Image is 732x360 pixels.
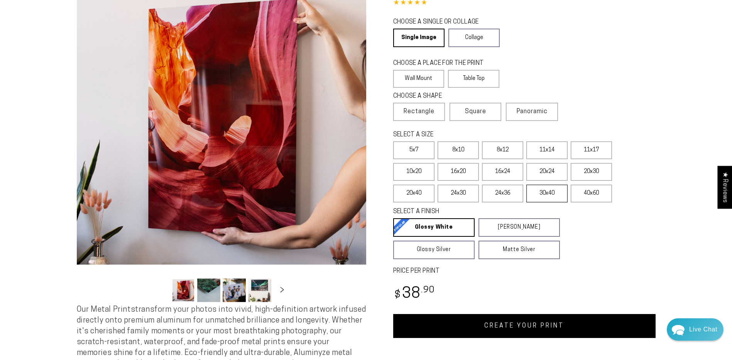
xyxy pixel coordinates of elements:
label: 10x20 [393,163,434,181]
a: [PERSON_NAME] [478,218,560,237]
legend: SELECT A FINISH [393,207,541,216]
a: Single Image [393,29,445,47]
label: 24x30 [438,185,479,202]
label: 8x10 [438,141,479,159]
button: Load image 2 in gallery view [197,278,220,302]
label: 30x40 [526,185,568,202]
legend: CHOOSE A SINGLE OR COLLAGE [393,18,493,27]
label: 11x14 [526,141,568,159]
label: 8x12 [482,141,523,159]
div: Click to open Judge.me floating reviews tab [717,166,732,209]
label: 20x30 [571,163,612,181]
label: 24x36 [482,185,523,202]
button: Load image 3 in gallery view [223,278,246,302]
a: Glossy Silver [393,241,475,259]
label: 20x24 [526,163,568,181]
legend: CHOOSE A PLACE FOR THE PRINT [393,59,492,68]
label: 40x60 [571,185,612,202]
button: Load image 4 in gallery view [248,278,271,302]
div: Chat widget toggle [667,318,724,341]
label: 11x17 [571,141,612,159]
button: Slide right [274,282,291,299]
legend: SELECT A SIZE [393,131,548,139]
label: 16x20 [438,163,479,181]
a: Matte Silver [478,241,560,259]
span: Rectangle [404,107,434,116]
label: PRICE PER PRINT [393,267,656,276]
bdi: 38 [393,287,435,302]
label: 20x40 [393,185,434,202]
a: Glossy White [393,218,475,237]
label: Wall Mount [393,70,445,88]
span: Square [465,107,486,116]
span: Panoramic [517,109,548,115]
button: Slide left [152,282,169,299]
sup: .90 [421,286,435,295]
div: Contact Us Directly [689,318,717,341]
span: $ [394,290,401,301]
label: 5x7 [393,141,434,159]
legend: CHOOSE A SHAPE [393,92,494,101]
a: CREATE YOUR PRINT [393,314,656,338]
label: Table Top [448,70,499,88]
label: 16x24 [482,163,523,181]
button: Load image 1 in gallery view [172,278,195,302]
a: Collage [448,29,500,47]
